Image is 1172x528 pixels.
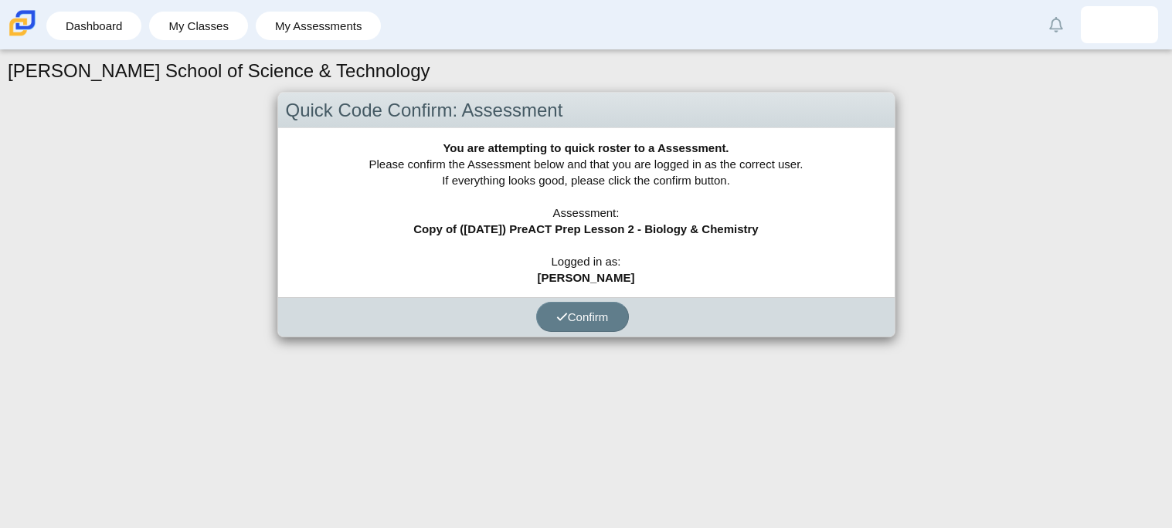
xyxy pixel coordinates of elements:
b: [PERSON_NAME] [538,271,635,284]
img: mykel.veasley.kNOVn1 [1107,12,1132,37]
b: Copy of ([DATE]) PreACT Prep Lesson 2 - Biology & Chemistry [413,222,758,235]
a: mykel.veasley.kNOVn1 [1081,6,1158,43]
a: Dashboard [54,12,134,40]
div: Quick Code Confirm: Assessment [278,93,895,129]
a: Alerts [1039,8,1073,42]
span: Confirm [556,310,609,323]
h1: [PERSON_NAME] School of Science & Technology [8,58,430,84]
b: You are attempting to quick roster to a Assessment. [443,141,729,154]
button: Confirm [536,302,629,332]
div: Please confirm the Assessment below and that you are logged in as the correct user. If everything... [278,128,895,297]
a: Carmen School of Science & Technology [6,29,39,42]
a: My Assessments [263,12,374,40]
img: Carmen School of Science & Technology [6,7,39,39]
a: My Classes [157,12,240,40]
